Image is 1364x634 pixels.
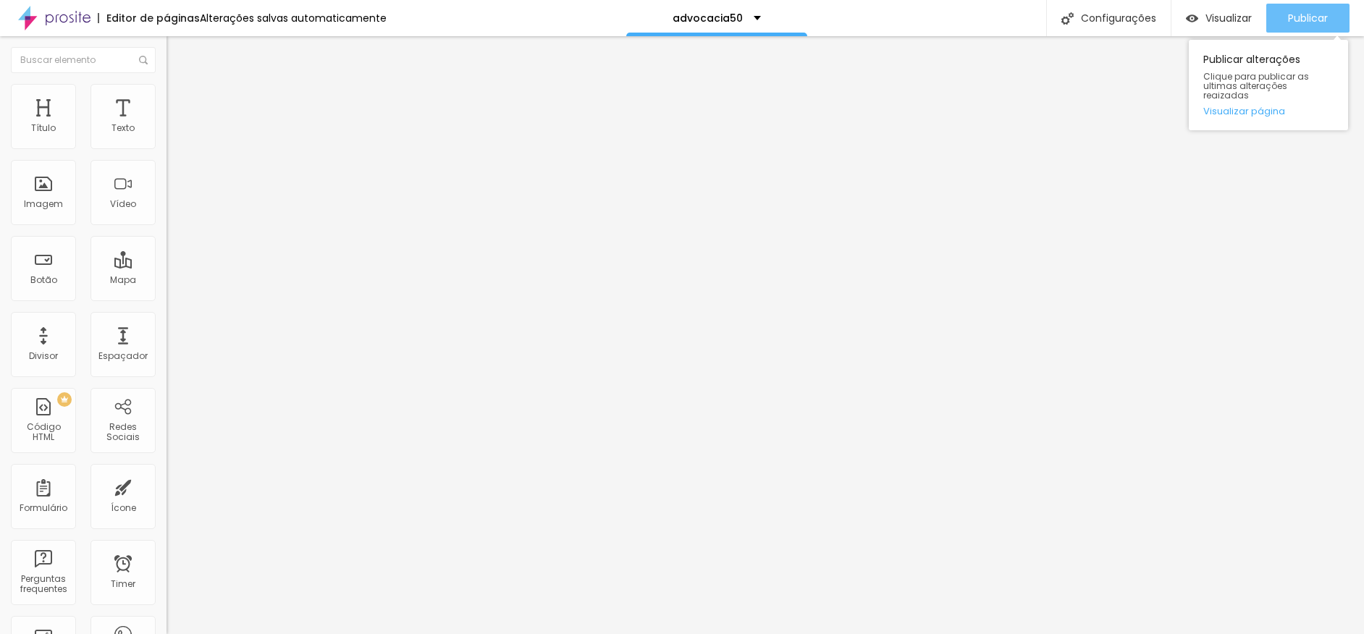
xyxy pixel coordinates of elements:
div: Vídeo [110,199,136,209]
div: Ícone [111,503,136,513]
div: Divisor [29,351,58,361]
div: Formulário [20,503,67,513]
p: advocacia50 [673,13,743,23]
span: Clique para publicar as ultimas alterações reaizadas [1203,72,1334,101]
button: Visualizar [1171,4,1266,33]
div: Perguntas frequentes [14,574,72,595]
div: Título [31,123,56,133]
div: Texto [111,123,135,133]
img: Icone [1061,12,1074,25]
div: Imagem [24,199,63,209]
div: Timer [111,579,135,589]
button: Publicar [1266,4,1350,33]
input: Buscar elemento [11,47,156,73]
div: Mapa [110,275,136,285]
img: view-1.svg [1186,12,1198,25]
div: Editor de páginas [98,13,200,23]
div: Botão [30,275,57,285]
div: Alterações salvas automaticamente [200,13,387,23]
a: Visualizar página [1203,106,1334,116]
span: Publicar [1288,12,1328,24]
div: Redes Sociais [94,422,151,443]
div: Publicar alterações [1189,40,1348,130]
div: Espaçador [98,351,148,361]
iframe: Editor [167,36,1364,634]
div: Código HTML [14,422,72,443]
span: Visualizar [1205,12,1252,24]
img: Icone [139,56,148,64]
